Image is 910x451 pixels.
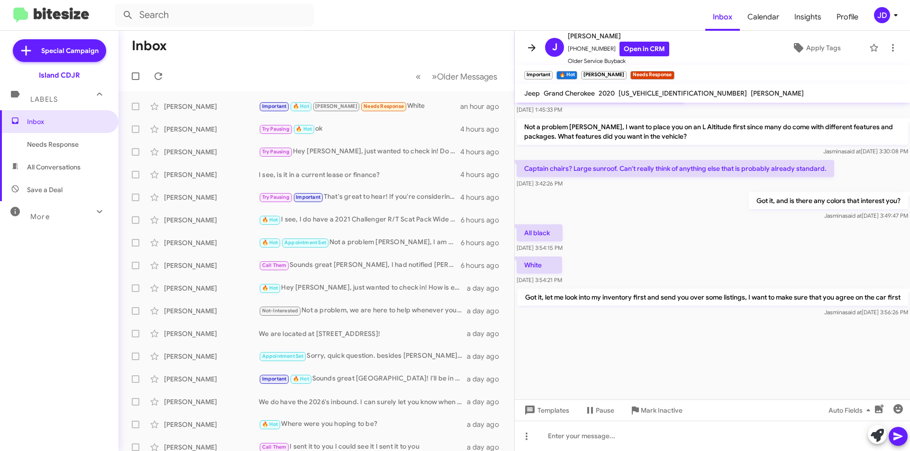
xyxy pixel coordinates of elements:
[568,56,669,66] span: Older Service Buyback
[262,285,278,291] span: 🔥 Hot
[467,306,507,316] div: a day ago
[164,124,259,134] div: [PERSON_NAME]
[259,283,467,293] div: Hey [PERSON_NAME], just wanted to check in! How is everything?
[259,305,467,316] div: Not a problem, we are here to help whenever you are ready!
[262,217,278,223] span: 🔥 Hot
[619,42,669,56] a: Open in CRM
[284,239,326,246] span: Appointment Set
[641,402,682,419] span: Mark Inactive
[524,71,553,80] small: Important
[259,260,461,271] div: Sounds great [PERSON_NAME], I had notified [PERSON_NAME]. Was he able to reach you?
[296,194,320,200] span: Important
[467,329,507,338] div: a day ago
[467,283,507,293] div: a day ago
[259,124,460,134] div: ok
[518,289,908,306] p: Got it, let me look into my inventory first and send you over some listings, I want to make sure ...
[751,89,804,97] span: [PERSON_NAME]
[460,124,507,134] div: 4 hours ago
[262,376,287,382] span: Important
[824,309,908,316] span: Jasmina [DATE] 3:56:26 PM
[164,306,259,316] div: [PERSON_NAME]
[844,148,861,155] span: said at
[164,374,259,384] div: [PERSON_NAME]
[262,239,278,246] span: 🔥 Hot
[517,180,563,187] span: [DATE] 3:42:26 PM
[293,103,309,109] span: 🔥 Hot
[30,95,58,104] span: Labels
[315,103,357,109] span: [PERSON_NAME]
[568,42,669,56] span: [PHONE_NUMBER]
[259,397,467,407] div: We do have the 2026's inbound. I can surely let you know when they arrive!
[517,224,563,241] p: All black
[30,212,50,221] span: More
[262,149,290,155] span: Try Pausing
[262,308,299,314] span: Not-Interested
[262,353,304,359] span: Appointment Set
[27,140,108,149] span: Needs Response
[787,3,829,31] a: Insights
[164,170,259,179] div: [PERSON_NAME]
[517,118,908,145] p: Not a problem [PERSON_NAME], I want to place you on an L Altitude first since many do come with d...
[115,4,314,27] input: Search
[460,170,507,179] div: 4 hours ago
[874,7,890,23] div: JD
[552,40,557,55] span: J
[461,238,507,248] div: 6 hours ago
[806,39,841,56] span: Apply Tags
[524,89,540,97] span: Jeep
[437,71,497,82] span: Older Messages
[544,89,595,97] span: Grand Cherokee
[622,402,690,419] button: Mark Inactive
[866,7,900,23] button: JD
[829,3,866,31] a: Profile
[164,420,259,429] div: [PERSON_NAME]
[416,71,421,82] span: «
[767,39,864,56] button: Apply Tags
[432,71,437,82] span: »
[164,261,259,270] div: [PERSON_NAME]
[568,30,669,42] span: [PERSON_NAME]
[164,147,259,157] div: [PERSON_NAME]
[410,67,427,86] button: Previous
[164,329,259,338] div: [PERSON_NAME]
[630,71,674,80] small: Needs Response
[259,351,467,362] div: Sorry, quick question. besides [PERSON_NAME], do you remember who you sat with?
[164,102,259,111] div: [PERSON_NAME]
[262,262,287,268] span: Call Them
[461,261,507,270] div: 6 hours ago
[577,402,622,419] button: Pause
[461,215,507,225] div: 6 hours ago
[132,38,167,53] h1: Inbox
[262,126,290,132] span: Try Pausing
[410,67,503,86] nav: Page navigation example
[164,352,259,361] div: [PERSON_NAME]
[164,238,259,248] div: [PERSON_NAME]
[460,102,507,111] div: an hour ago
[467,397,507,407] div: a day ago
[517,276,562,283] span: [DATE] 3:54:21 PM
[823,148,908,155] span: Jasmina [DATE] 3:30:08 PM
[515,402,577,419] button: Templates
[259,146,460,157] div: Hey [PERSON_NAME], just wanted to check in! Do you have a moment [DATE]?
[749,192,908,209] p: Got it, and is there any colors that interest you?
[467,420,507,429] div: a day ago
[517,106,562,113] span: [DATE] 1:45:33 PM
[619,89,747,97] span: [US_VEHICLE_IDENTIFICATION_NUMBER]
[259,329,467,338] div: We are located at [STREET_ADDRESS]!
[740,3,787,31] span: Calendar
[164,397,259,407] div: [PERSON_NAME]
[259,214,461,225] div: I see, I do have a 2021 Challenger R/T Scat Pack Wide Body at around $47,000 but I will keep my e...
[581,71,627,80] small: [PERSON_NAME]
[39,71,80,80] div: Island CDJR
[467,352,507,361] div: a day ago
[821,402,882,419] button: Auto Fields
[517,160,834,177] p: Captain chairs? Large sunroof. Can't really think of anything else that is probably already stand...
[599,89,615,97] span: 2020
[556,71,577,80] small: 🔥 Hot
[517,256,562,274] p: White
[164,283,259,293] div: [PERSON_NAME]
[705,3,740,31] a: Inbox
